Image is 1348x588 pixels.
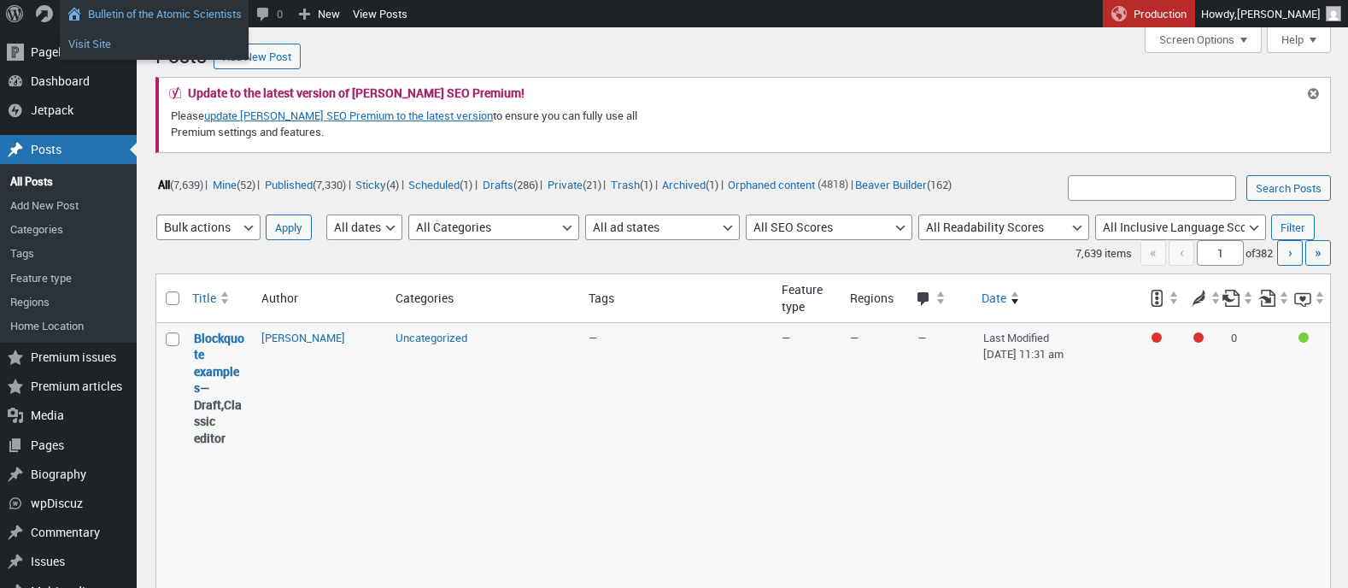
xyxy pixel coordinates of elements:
[1271,215,1315,240] input: Filter
[194,330,244,397] a: “Blockquote examples” (Edit)
[194,397,242,446] span: Classic editor
[982,290,1006,307] span: Date
[1288,243,1292,262] span: ›
[387,274,580,322] th: Categories
[580,274,773,322] th: Tags
[261,330,345,345] a: [PERSON_NAME]
[155,174,205,194] a: All(7,639)
[916,291,932,309] span: Comments
[194,397,224,413] span: Draft,
[589,330,598,345] span: —
[460,176,472,191] span: (1)
[1267,27,1331,53] button: Help
[155,173,208,195] li: |
[1255,245,1273,261] span: 382
[927,176,952,191] span: (162)
[1246,175,1331,201] input: Search Posts
[253,274,387,322] th: Author
[480,174,540,194] a: Drafts(286)
[169,106,685,142] p: Please to ensure you can fully use all Premium settings and features.
[266,215,312,240] input: Apply
[192,290,216,307] span: Title
[1315,243,1322,262] span: »
[841,274,909,322] th: Regions
[1298,332,1309,343] div: Good
[313,176,346,191] span: (7,330)
[782,330,791,345] span: —
[210,173,260,195] li: |
[210,174,257,194] a: Mine(52)
[170,176,203,191] span: (7,639)
[194,330,244,447] strong: —
[660,174,721,194] a: Archived(1)
[396,330,467,345] a: Uncategorized
[155,173,954,195] ul: |
[917,330,927,345] span: —
[1139,283,1180,314] a: SEO score
[726,173,848,195] li: (4818)
[407,173,478,195] li: |
[262,174,348,194] a: Published(7,330)
[1193,332,1204,343] div: Needs improvement
[640,176,653,191] span: (1)
[1140,240,1166,266] span: «
[1237,6,1321,21] span: [PERSON_NAME]
[386,176,399,191] span: (4)
[513,176,538,191] span: (286)
[204,108,493,123] a: update [PERSON_NAME] SEO Premium to the latest version
[1294,283,1326,314] a: Inclusive language score
[262,173,350,195] li: |
[480,173,542,195] li: |
[853,174,954,194] a: Beaver Builder(162)
[545,173,606,195] li: |
[1222,283,1254,314] a: Outgoing internal links
[608,174,654,194] a: Trash(1)
[60,27,249,60] ul: Bulletin of the Atomic Scientists
[185,283,253,314] a: Title
[237,176,255,191] span: (52)
[660,173,724,195] li: |
[214,44,301,69] a: Add New Post
[1152,332,1162,343] div: Focus keyphrase not set
[1075,245,1132,261] span: 7,639 items
[1258,283,1290,314] a: Received internal links
[726,174,818,194] a: Orphaned content
[975,283,1139,314] a: Date
[706,176,718,191] span: (1)
[1145,27,1262,53] button: Screen Options
[1181,283,1222,314] a: Readability score
[850,330,859,345] span: —
[188,87,525,99] h2: Update to the latest version of [PERSON_NAME] SEO Premium!
[1169,240,1194,266] span: ‹
[407,174,475,194] a: Scheduled(1)
[583,176,601,191] span: (21)
[545,174,603,194] a: Private(21)
[354,173,404,195] li: |
[60,32,249,55] a: Visit Site
[773,274,841,322] th: Feature type
[1245,245,1275,261] span: of
[608,173,657,195] li: |
[354,174,401,194] a: Sticky(4)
